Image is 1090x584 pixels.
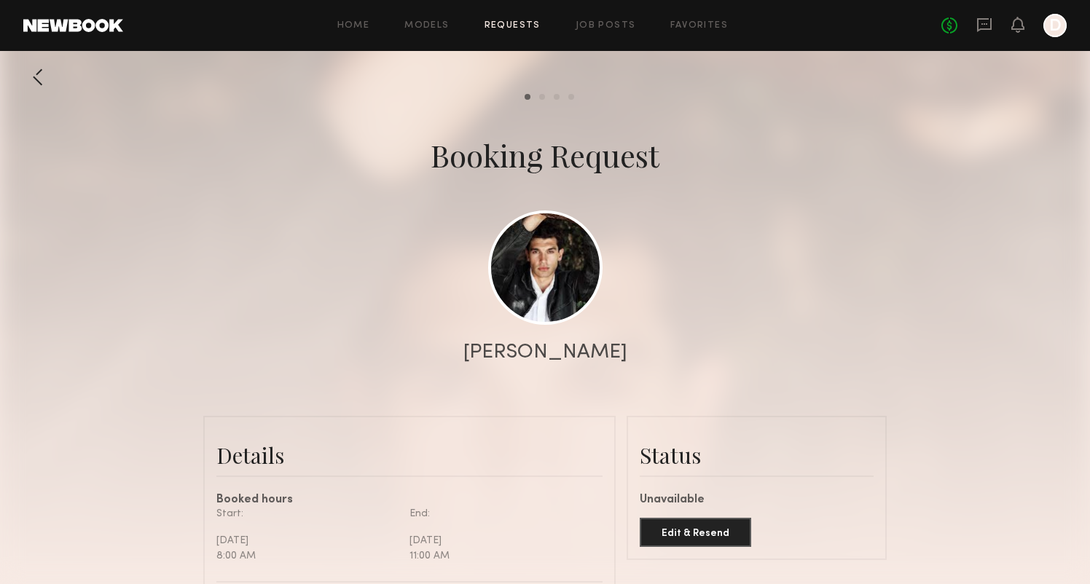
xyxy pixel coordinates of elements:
[404,21,449,31] a: Models
[216,533,399,548] div: [DATE]
[216,506,399,521] div: Start:
[640,441,874,470] div: Status
[409,506,592,521] div: End:
[463,342,627,363] div: [PERSON_NAME]
[640,494,874,506] div: Unavailable
[409,548,592,564] div: 11:00 AM
[409,533,592,548] div: [DATE]
[216,441,603,470] div: Details
[670,21,728,31] a: Favorites
[216,548,399,564] div: 8:00 AM
[216,494,603,506] div: Booked hours
[431,135,659,175] div: Booking Request
[337,21,370,31] a: Home
[1043,14,1067,37] a: D
[485,21,541,31] a: Requests
[576,21,636,31] a: Job Posts
[640,518,751,547] button: Edit & Resend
